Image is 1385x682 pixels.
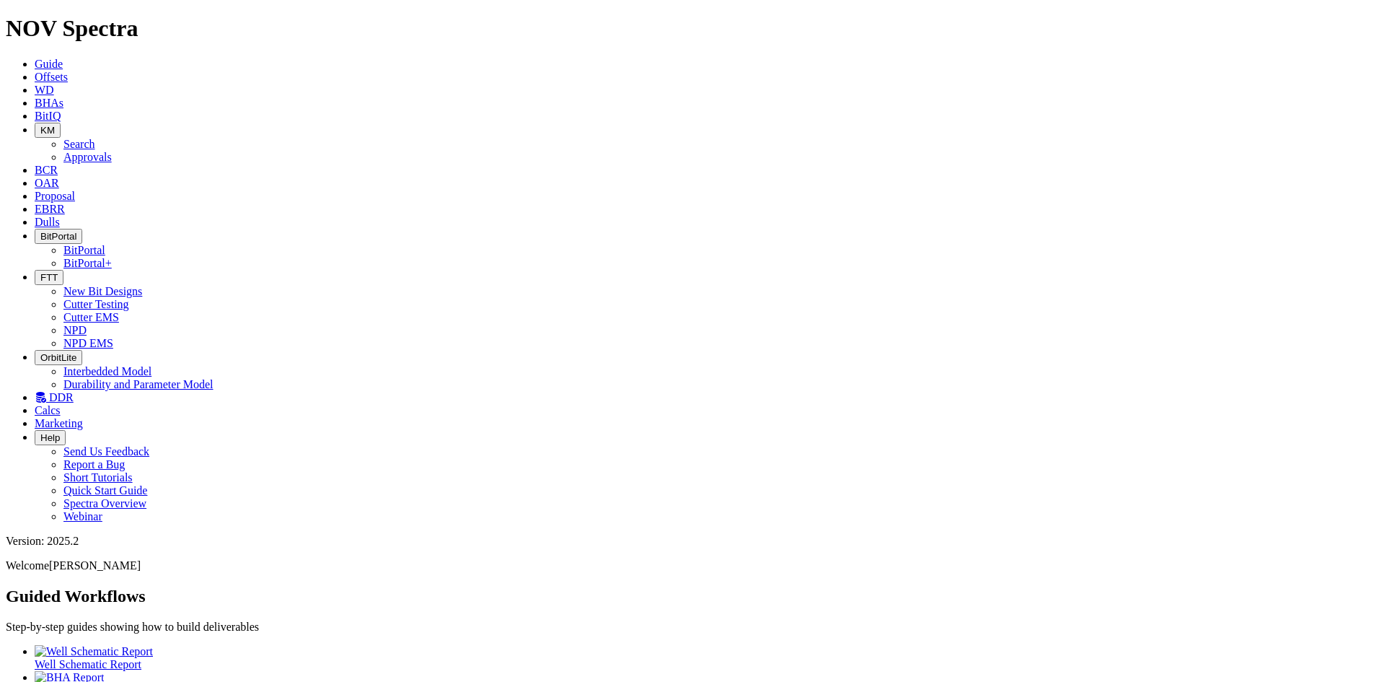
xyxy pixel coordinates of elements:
[63,151,112,163] a: Approvals
[40,352,76,363] span: OrbitLite
[35,391,74,403] a: DDR
[35,216,60,228] a: Dulls
[35,71,68,83] a: Offsets
[35,417,83,429] a: Marketing
[40,272,58,283] span: FTT
[63,458,125,471] a: Report a Bug
[63,257,112,269] a: BitPortal+
[63,510,102,523] a: Webinar
[63,337,113,349] a: NPD EMS
[35,645,153,658] img: Well Schematic Report
[40,125,55,136] span: KM
[63,138,95,150] a: Search
[49,391,74,403] span: DDR
[63,285,142,297] a: New Bit Designs
[35,123,61,138] button: KM
[63,497,146,510] a: Spectra Overview
[35,177,59,189] a: OAR
[63,471,133,484] a: Short Tutorials
[63,484,147,497] a: Quick Start Guide
[35,270,63,285] button: FTT
[40,231,76,242] span: BitPortal
[35,430,66,445] button: Help
[35,645,1379,670] a: Well Schematic Report Well Schematic Report
[35,164,58,176] a: BCR
[6,587,1379,606] h2: Guided Workflows
[63,244,105,256] a: BitPortal
[6,15,1379,42] h1: NOV Spectra
[63,298,129,310] a: Cutter Testing
[63,311,119,323] a: Cutter EMS
[6,535,1379,548] div: Version: 2025.2
[6,559,1379,572] p: Welcome
[6,621,1379,634] p: Step-by-step guides showing how to build deliverables
[63,324,87,336] a: NPD
[35,229,82,244] button: BitPortal
[35,203,65,215] a: EBRR
[40,432,60,443] span: Help
[63,445,149,458] a: Send Us Feedback
[35,404,61,416] a: Calcs
[49,559,141,572] span: [PERSON_NAME]
[63,365,151,377] a: Interbedded Model
[63,378,214,390] a: Durability and Parameter Model
[35,350,82,365] button: OrbitLite
[35,58,63,70] a: Guide
[35,658,141,670] span: Well Schematic Report
[35,110,61,122] a: BitIQ
[35,97,63,109] a: BHAs
[35,84,54,96] a: WD
[35,190,75,202] a: Proposal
